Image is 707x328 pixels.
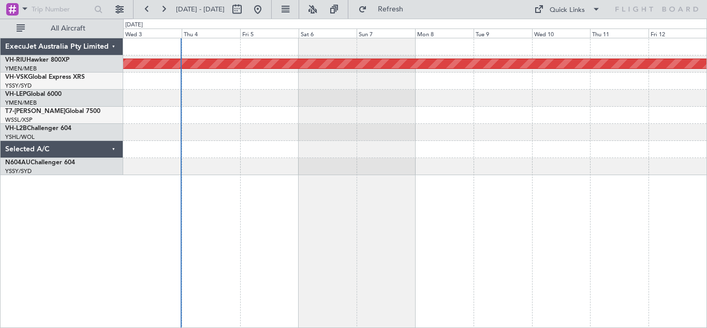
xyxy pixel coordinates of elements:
[5,82,32,90] a: YSSY/SYD
[590,28,649,38] div: Thu 11
[5,160,31,166] span: N604AU
[532,28,591,38] div: Wed 10
[125,21,143,30] div: [DATE]
[5,108,100,115] a: T7-[PERSON_NAME]Global 7500
[32,2,91,17] input: Trip Number
[5,57,26,63] span: VH-RIU
[240,28,299,38] div: Fri 5
[5,91,62,97] a: VH-LEPGlobal 6000
[353,1,416,18] button: Refresh
[176,5,225,14] span: [DATE] - [DATE]
[5,167,32,175] a: YSSY/SYD
[5,74,28,80] span: VH-VSK
[27,25,109,32] span: All Aircraft
[5,99,37,107] a: YMEN/MEB
[5,74,85,80] a: VH-VSKGlobal Express XRS
[5,108,65,115] span: T7-[PERSON_NAME]
[182,28,240,38] div: Thu 4
[5,91,26,97] span: VH-LEP
[415,28,474,38] div: Mon 8
[649,28,707,38] div: Fri 12
[5,57,69,63] a: VH-RIUHawker 800XP
[11,20,112,37] button: All Aircraft
[550,5,585,16] div: Quick Links
[5,65,37,73] a: YMEN/MEB
[5,116,33,124] a: WSSL/XSP
[369,6,413,13] span: Refresh
[5,125,27,132] span: VH-L2B
[5,125,71,132] a: VH-L2BChallenger 604
[123,28,182,38] div: Wed 3
[5,160,75,166] a: N604AUChallenger 604
[357,28,415,38] div: Sun 7
[299,28,357,38] div: Sat 6
[474,28,532,38] div: Tue 9
[529,1,606,18] button: Quick Links
[5,133,35,141] a: YSHL/WOL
